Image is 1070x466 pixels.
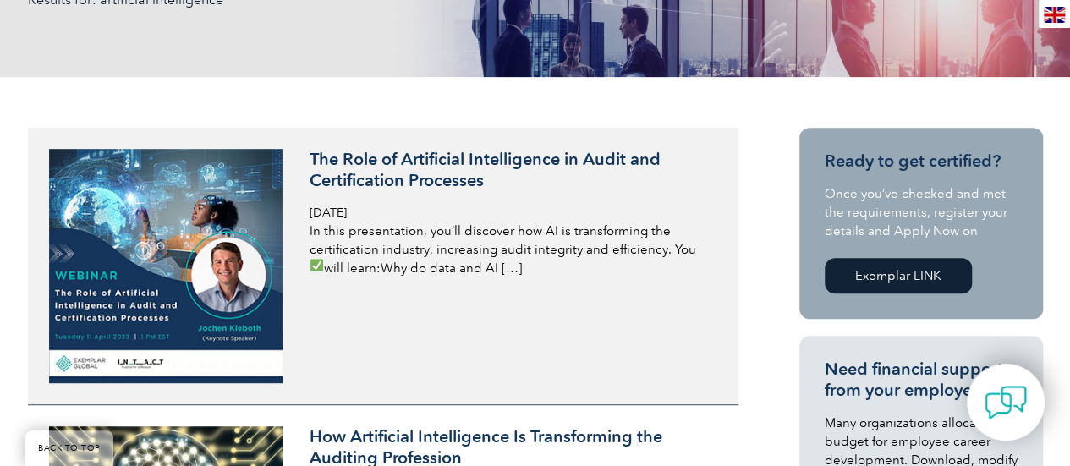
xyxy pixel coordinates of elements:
[28,128,738,405] a: The Role of Artificial Intelligence in Audit and Certification Processes [DATE] In this presentat...
[825,184,1018,240] p: Once you’ve checked and met the requirements, register your details and Apply Now on
[825,359,1018,401] h3: Need financial support from your employer?
[985,381,1027,424] img: contact-chat.png
[825,258,972,293] a: Exemplar LINK
[25,430,113,466] a: BACK TO TOP
[310,149,711,191] h3: The Role of Artificial Intelligence in Audit and Certification Processes
[310,259,323,271] img: ✅
[310,222,711,277] p: In this presentation, you’ll discover how AI is transforming the certification industry, increasi...
[1044,7,1065,23] img: en
[310,206,347,220] span: [DATE]
[49,149,283,383] img: INTACT-300x300-copy.jpg
[825,151,1018,172] h3: Ready to get certified?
